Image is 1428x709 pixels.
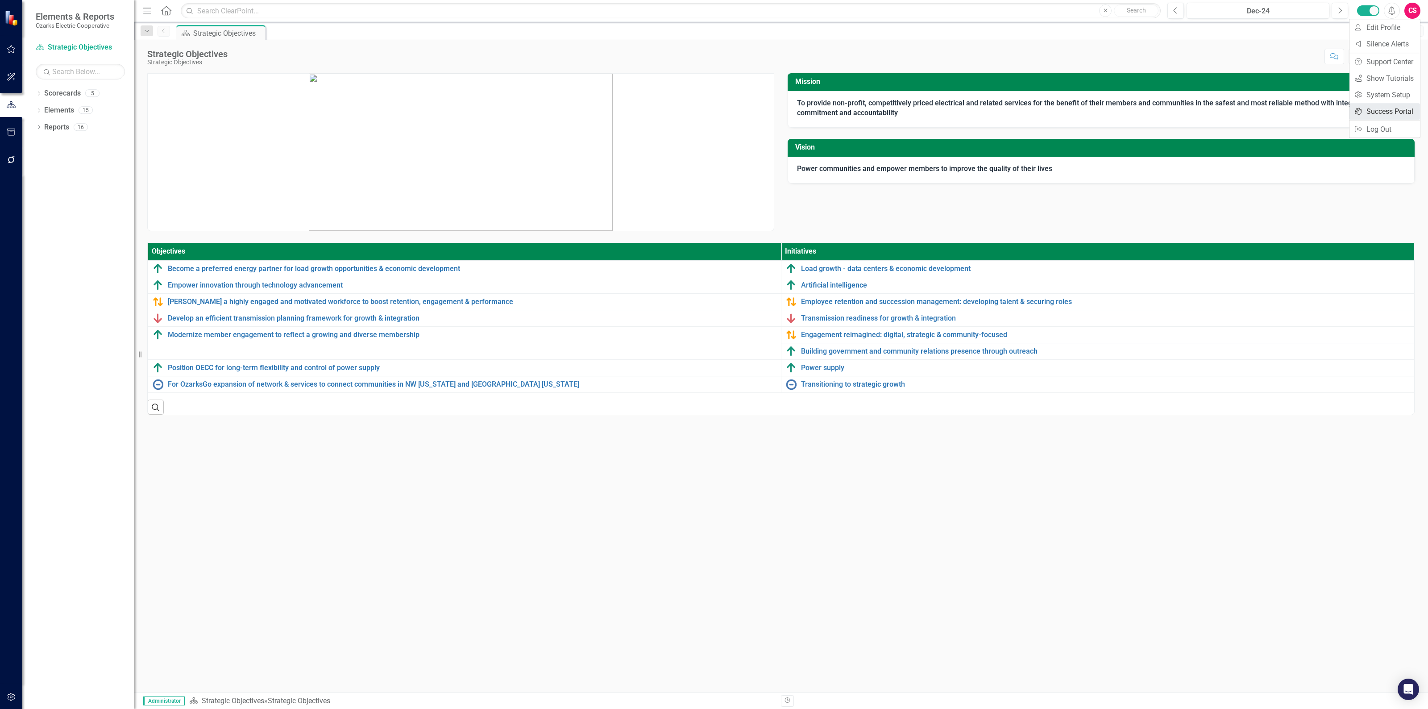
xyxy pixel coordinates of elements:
td: Double-Click to Edit Right Click for Context Menu [781,293,1415,310]
a: Artificial intelligence [801,281,1410,289]
span: Administrator [143,696,185,705]
div: Strategic Objectives [147,59,228,66]
a: Develop an efficient transmission planning framework for growth & integration [168,314,776,322]
a: Elements [44,105,74,116]
img: Above Target [786,263,797,274]
small: Ozarks Electric Cooperative [36,22,114,29]
a: Reports [44,122,69,133]
div: Strategic Objectives [193,28,263,39]
td: Double-Click to Edit Right Click for Context Menu [148,260,781,277]
td: Double-Click to Edit Right Click for Context Menu [148,277,781,293]
div: Strategic Objectives [268,696,330,705]
a: Position OECC for long-term flexibility and control of power supply [168,364,776,372]
a: Employee retention and succession management: developing talent & securing roles [801,298,1410,306]
a: Silence Alerts [1349,36,1420,52]
a: Strategic Objectives [36,42,125,53]
a: System Setup [1349,87,1420,103]
div: Strategic Objectives [147,49,228,59]
button: Dec-24 [1187,3,1329,19]
h3: Vision [795,143,1410,151]
a: Transmission readiness for growth & integration [801,314,1410,322]
td: Double-Click to Edit Right Click for Context Menu [148,310,781,326]
img: Above Target [153,263,163,274]
a: Transitioning to strategic growth [801,380,1410,388]
input: Search Below... [36,64,125,79]
a: Power supply [801,364,1410,372]
img: Above Target [786,363,797,373]
span: Search [1127,7,1146,14]
img: Above Target [153,363,163,373]
button: CS [1404,3,1420,19]
img: mceclip1.png [309,74,613,231]
a: Building government and community relations presence through outreach [801,347,1410,355]
a: Strategic Objectives [202,696,264,705]
a: [PERSON_NAME] a highly engaged and motivated workforce to boost retention, engagement & performance [168,298,776,306]
img: Below Plan [153,313,163,324]
a: Empower innovation through technology advancement [168,281,776,289]
div: 15 [79,107,93,114]
img: No Information [786,379,797,390]
td: Double-Click to Edit Right Click for Context Menu [781,359,1415,376]
a: Show Tutorials [1349,70,1420,87]
div: Open Intercom Messenger [1398,679,1419,700]
img: Above Target [786,280,797,291]
img: ClearPoint Strategy [4,10,20,26]
td: Double-Click to Edit Right Click for Context Menu [148,376,781,392]
a: Edit Profile [1349,19,1420,36]
a: Load growth - data centers & economic development [801,265,1410,273]
img: Caution [786,329,797,340]
input: Search ClearPoint... [181,3,1161,19]
img: Caution [153,296,163,307]
td: Double-Click to Edit Right Click for Context Menu [781,326,1415,343]
strong: Power communities and empower members to improve the quality of their lives [797,164,1052,173]
img: No Information [153,379,163,390]
a: Success Portal [1349,103,1420,120]
img: Above Target [153,280,163,291]
span: Elements & Reports [36,11,114,22]
img: Above Target [153,329,163,340]
img: Caution [786,296,797,307]
td: Double-Click to Edit Right Click for Context Menu [781,376,1415,392]
td: Double-Click to Edit Right Click for Context Menu [781,260,1415,277]
div: 16 [74,123,88,131]
button: Search [1114,4,1158,17]
td: Double-Click to Edit Right Click for Context Menu [781,310,1415,326]
a: Scorecards [44,88,81,99]
div: 5 [85,90,100,97]
a: Become a preferred energy partner for load growth opportunities & economic development [168,265,776,273]
a: Support Center [1349,54,1420,70]
td: Double-Click to Edit Right Click for Context Menu [148,326,781,359]
a: Log Out [1349,121,1420,138]
img: Above Target [786,346,797,357]
td: Double-Click to Edit Right Click for Context Menu [148,359,781,376]
td: Double-Click to Edit Right Click for Context Menu [781,277,1415,293]
div: Dec-24 [1190,6,1326,17]
h3: Mission [795,78,1410,86]
div: » [189,696,774,706]
a: Modernize member engagement to reflect a growing and diverse membership [168,331,776,339]
a: For OzarksGo expansion of network & services to connect communities in NW [US_STATE] and [GEOGRAP... [168,380,776,388]
td: Double-Click to Edit Right Click for Context Menu [781,343,1415,359]
a: Engagement reimagined: digital, strategic & community-focused [801,331,1410,339]
img: Below Plan [786,313,797,324]
strong: To provide non-profit, competitively priced electrical and related services for the benefit of th... [797,99,1364,117]
td: Double-Click to Edit Right Click for Context Menu [148,293,781,310]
